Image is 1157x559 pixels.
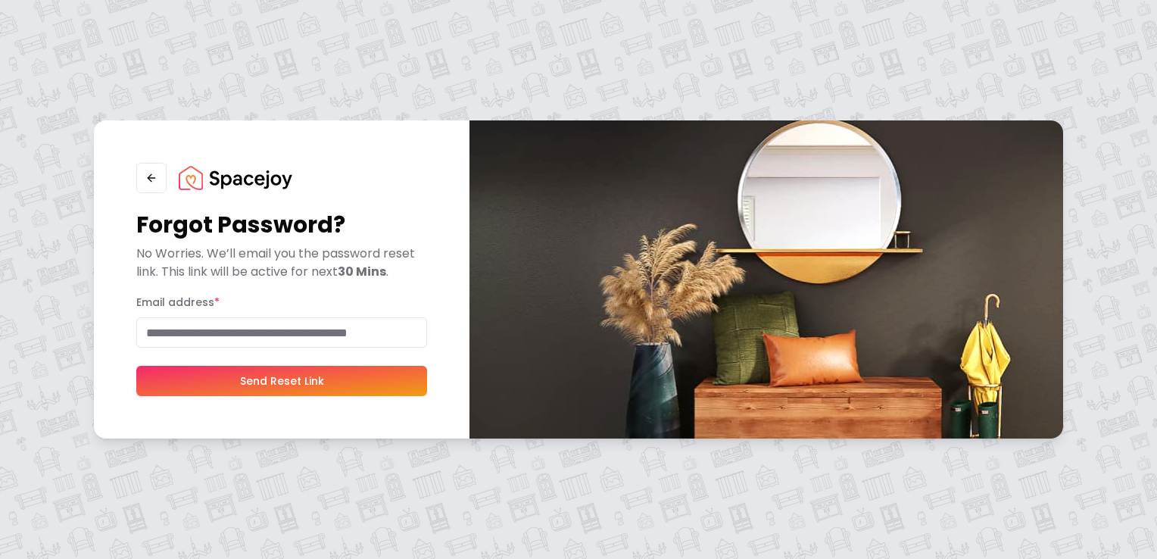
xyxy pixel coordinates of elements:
[136,245,427,281] p: No Worries. We’ll email you the password reset link. This link will be active for next .
[136,295,220,310] label: Email address
[179,166,292,190] img: Spacejoy Logo
[338,263,386,280] b: 30 Mins
[136,366,427,396] button: Send Reset Link
[469,120,1063,439] img: banner
[136,211,427,239] h1: Forgot Password?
